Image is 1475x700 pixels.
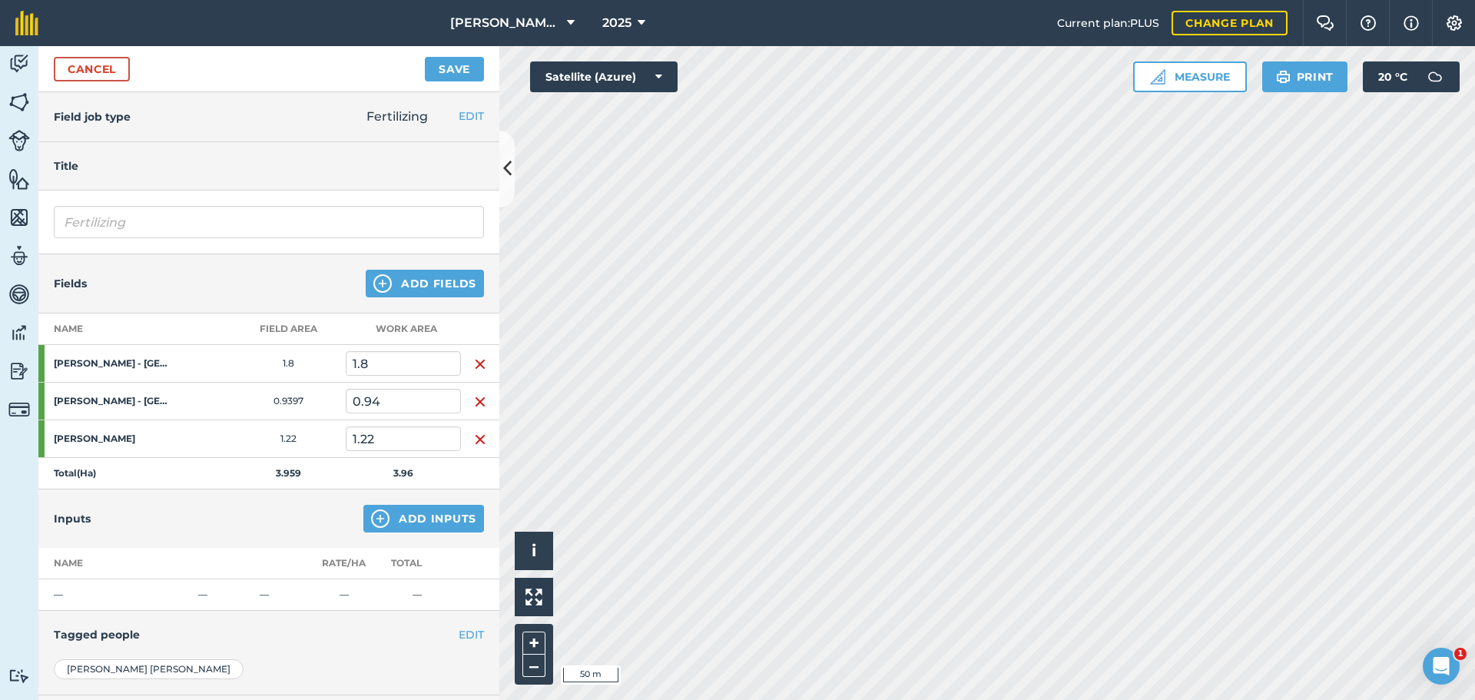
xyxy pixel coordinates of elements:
[54,433,174,445] strong: [PERSON_NAME]
[54,626,484,643] h4: Tagged people
[54,57,130,81] a: Cancel
[54,510,91,527] h4: Inputs
[393,467,413,479] strong: 3.96
[8,91,30,114] img: svg+xml;base64,PHN2ZyB4bWxucz0iaHR0cDovL3d3dy53My5vcmcvMjAwMC9zdmciIHdpZHRoPSI1NiIgaGVpZ2h0PSI2MC...
[1057,15,1159,32] span: Current plan : PLUS
[8,244,30,267] img: svg+xml;base64,PD94bWwgdmVyc2lvbj0iMS4wIiBlbmNvZGluZz0idXRmLTgiPz4KPCEtLSBHZW5lcmF0b3I6IEFkb2JlIE...
[459,626,484,643] button: EDIT
[363,505,484,532] button: Add Inputs
[8,360,30,383] img: svg+xml;base64,PD94bWwgdmVyc2lvbj0iMS4wIiBlbmNvZGluZz0idXRmLTgiPz4KPCEtLSBHZW5lcmF0b3I6IEFkb2JlIE...
[522,655,545,677] button: –
[230,314,346,345] th: Field Area
[346,314,461,345] th: Work area
[8,399,30,420] img: svg+xml;base64,PD94bWwgdmVyc2lvbj0iMS4wIiBlbmNvZGluZz0idXRmLTgiPz4KPCEtLSBHZW5lcmF0b3I6IEFkb2JlIE...
[525,589,542,605] img: Four arrows, one pointing top left, one top right, one bottom right and the last bottom left
[8,283,30,306] img: svg+xml;base64,PD94bWwgdmVyc2lvbj0iMS4wIiBlbmNvZGluZz0idXRmLTgiPz4KPCEtLSBHZW5lcmF0b3I6IEFkb2JlIE...
[1445,15,1463,31] img: A cog icon
[459,108,484,124] button: EDIT
[1133,61,1247,92] button: Measure
[1359,15,1377,31] img: A question mark icon
[8,206,30,229] img: svg+xml;base64,PHN2ZyB4bWxucz0iaHR0cDovL3d3dy53My5vcmcvMjAwMC9zdmciIHdpZHRoPSI1NiIgaGVpZ2h0PSI2MC...
[1262,61,1348,92] button: Print
[450,14,561,32] span: [PERSON_NAME] Contracting
[230,345,346,383] td: 1.8
[38,579,192,611] td: —
[8,130,30,151] img: svg+xml;base64,PD94bWwgdmVyc2lvbj0iMS4wIiBlbmNvZGluZz0idXRmLTgiPz4KPCEtLSBHZW5lcmF0b3I6IEFkb2JlIE...
[532,541,536,560] span: i
[54,659,244,679] div: [PERSON_NAME] [PERSON_NAME]
[474,430,486,449] img: svg+xml;base64,PHN2ZyB4bWxucz0iaHR0cDovL3d3dy53My5vcmcvMjAwMC9zdmciIHdpZHRoPSIxNiIgaGVpZ2h0PSIyNC...
[371,509,389,528] img: svg+xml;base64,PHN2ZyB4bWxucz0iaHR0cDovL3d3dy53My5vcmcvMjAwMC9zdmciIHdpZHRoPSIxNCIgaGVpZ2h0PSIyNC...
[1423,648,1460,685] iframe: Intercom live chat
[54,395,174,407] strong: [PERSON_NAME] - [GEOGRAPHIC_DATA]
[373,548,461,579] th: Total
[54,275,87,292] h4: Fields
[8,168,30,191] img: svg+xml;base64,PHN2ZyB4bWxucz0iaHR0cDovL3d3dy53My5vcmcvMjAwMC9zdmciIHdpZHRoPSI1NiIgaGVpZ2h0PSI2MC...
[1172,11,1288,35] a: Change plan
[1276,68,1291,86] img: svg+xml;base64,PHN2ZyB4bWxucz0iaHR0cDovL3d3dy53My5vcmcvMjAwMC9zdmciIHdpZHRoPSIxOSIgaGVpZ2h0PSIyNC...
[254,579,315,611] td: —
[530,61,678,92] button: Satellite (Azure)
[1454,648,1467,660] span: 1
[425,57,484,81] button: Save
[192,579,254,611] td: —
[8,668,30,683] img: svg+xml;base64,PD94bWwgdmVyc2lvbj0iMS4wIiBlbmNvZGluZz0idXRmLTgiPz4KPCEtLSBHZW5lcmF0b3I6IEFkb2JlIE...
[522,632,545,655] button: +
[474,355,486,373] img: svg+xml;base64,PHN2ZyB4bWxucz0iaHR0cDovL3d3dy53My5vcmcvMjAwMC9zdmciIHdpZHRoPSIxNiIgaGVpZ2h0PSIyNC...
[1404,14,1419,32] img: svg+xml;base64,PHN2ZyB4bWxucz0iaHR0cDovL3d3dy53My5vcmcvMjAwMC9zdmciIHdpZHRoPSIxNyIgaGVpZ2h0PSIxNy...
[230,420,346,458] td: 1.22
[315,579,373,611] td: —
[54,158,484,174] h4: Title
[15,11,38,35] img: fieldmargin Logo
[366,109,428,124] span: Fertilizing
[276,467,301,479] strong: 3.959
[38,314,230,345] th: Name
[54,108,131,125] h4: Field job type
[515,532,553,570] button: i
[54,467,96,479] strong: Total ( Ha )
[1150,69,1165,85] img: Ruler icon
[1420,61,1450,92] img: svg+xml;base64,PD94bWwgdmVyc2lvbj0iMS4wIiBlbmNvZGluZz0idXRmLTgiPz4KPCEtLSBHZW5lcmF0b3I6IEFkb2JlIE...
[373,579,461,611] td: —
[38,548,192,579] th: Name
[315,548,373,579] th: Rate/ Ha
[373,274,392,293] img: svg+xml;base64,PHN2ZyB4bWxucz0iaHR0cDovL3d3dy53My5vcmcvMjAwMC9zdmciIHdpZHRoPSIxNCIgaGVpZ2h0PSIyNC...
[602,14,631,32] span: 2025
[366,270,484,297] button: Add Fields
[8,52,30,75] img: svg+xml;base64,PD94bWwgdmVyc2lvbj0iMS4wIiBlbmNvZGluZz0idXRmLTgiPz4KPCEtLSBHZW5lcmF0b3I6IEFkb2JlIE...
[1316,15,1334,31] img: Two speech bubbles overlapping with the left bubble in the forefront
[230,383,346,420] td: 0.9397
[54,206,484,238] input: What needs doing?
[1363,61,1460,92] button: 20 °C
[54,357,174,370] strong: [PERSON_NAME] - [GEOGRAPHIC_DATA]
[1378,61,1407,92] span: 20 ° C
[8,321,30,344] img: svg+xml;base64,PD94bWwgdmVyc2lvbj0iMS4wIiBlbmNvZGluZz0idXRmLTgiPz4KPCEtLSBHZW5lcmF0b3I6IEFkb2JlIE...
[474,393,486,411] img: svg+xml;base64,PHN2ZyB4bWxucz0iaHR0cDovL3d3dy53My5vcmcvMjAwMC9zdmciIHdpZHRoPSIxNiIgaGVpZ2h0PSIyNC...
